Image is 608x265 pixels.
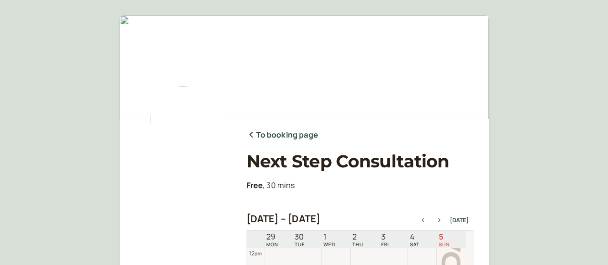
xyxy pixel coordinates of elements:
a: To booking page [247,129,318,141]
span: 3 [381,232,389,241]
b: Free [247,180,263,190]
span: 5 [439,232,450,241]
p: , 30 mins [247,179,473,192]
span: 4 [410,232,420,241]
a: September 30, 2025 [293,231,307,248]
a: October 4, 2025 [408,231,422,248]
span: FRI [381,241,389,247]
span: THU [352,241,363,247]
h1: Next Step Consultation [247,151,473,172]
h2: [DATE] – [DATE] [247,213,321,225]
div: 12 [249,249,262,258]
a: October 2, 2025 [350,231,365,248]
span: 2 [352,232,363,241]
span: MON [266,241,278,247]
a: September 29, 2025 [264,231,280,248]
span: SAT [410,241,420,247]
span: SUN [439,241,450,247]
span: 30 [295,232,305,241]
span: 1 [323,232,335,241]
button: [DATE] [450,217,469,224]
a: October 1, 2025 [322,231,337,248]
span: 29 [266,232,278,241]
span: am [255,250,261,257]
span: TUE [295,241,305,247]
a: October 5, 2025 [437,231,452,248]
span: WED [323,241,335,247]
a: October 3, 2025 [379,231,391,248]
